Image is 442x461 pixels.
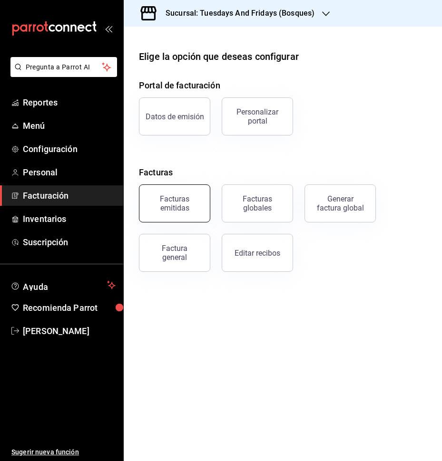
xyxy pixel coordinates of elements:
[26,62,102,72] span: Pregunta a Parrot AI
[23,279,103,291] span: Ayuda
[139,79,427,92] h4: Portal de facturación
[139,49,299,64] div: Elige la opción que deseas configurar
[23,166,116,179] span: Personal
[10,57,117,77] button: Pregunta a Parrot AI
[23,189,116,202] span: Facturación
[228,107,287,125] div: Personalizar portal
[222,234,293,272] button: Editar recibos
[139,184,210,222] button: Facturas emitidas
[139,97,210,135] button: Datos de emisión
[145,194,204,212] div: Facturas emitidas
[23,325,116,337] span: [PERSON_NAME]
[228,194,287,212] div: Facturas globales
[23,212,116,225] span: Inventarios
[304,184,376,222] button: Generar factura global
[158,8,314,19] h3: Sucursal: Tuesdays And Fridays (Bosques)
[23,96,116,109] span: Reportes
[23,119,116,132] span: Menú
[222,184,293,222] button: Facturas globales
[151,244,198,262] div: Factura general
[23,236,116,249] span: Suscripción
[23,143,116,155] span: Configuración
[139,234,210,272] button: Factura general
[139,166,427,179] h4: Facturas
[222,97,293,135] button: Personalizar portal
[23,301,116,314] span: Recomienda Parrot
[11,447,116,457] span: Sugerir nueva función
[105,25,112,32] button: open_drawer_menu
[146,112,204,121] div: Datos de emisión
[235,249,280,258] div: Editar recibos
[316,194,364,212] div: Generar factura global
[7,69,117,79] a: Pregunta a Parrot AI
